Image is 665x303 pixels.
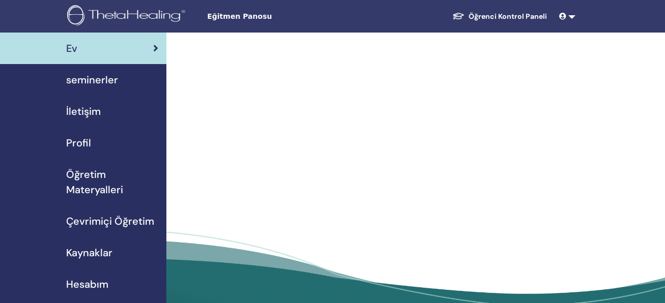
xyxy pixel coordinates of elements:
span: Eğitmen Panosu [207,11,360,22]
span: Çevrimiçi Öğretim [66,214,154,229]
img: graduation-cap-white.svg [452,12,465,20]
span: Kaynaklar [66,245,112,260]
img: logo.png [67,5,189,28]
span: Ev [66,41,77,56]
span: Öğretim Materyalleri [66,167,158,197]
span: Hesabım [66,277,108,292]
span: İletişim [66,104,101,119]
span: Profil [66,135,91,150]
span: seminerler [66,72,118,87]
a: Öğrenci Kontrol Paneli [444,7,555,26]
